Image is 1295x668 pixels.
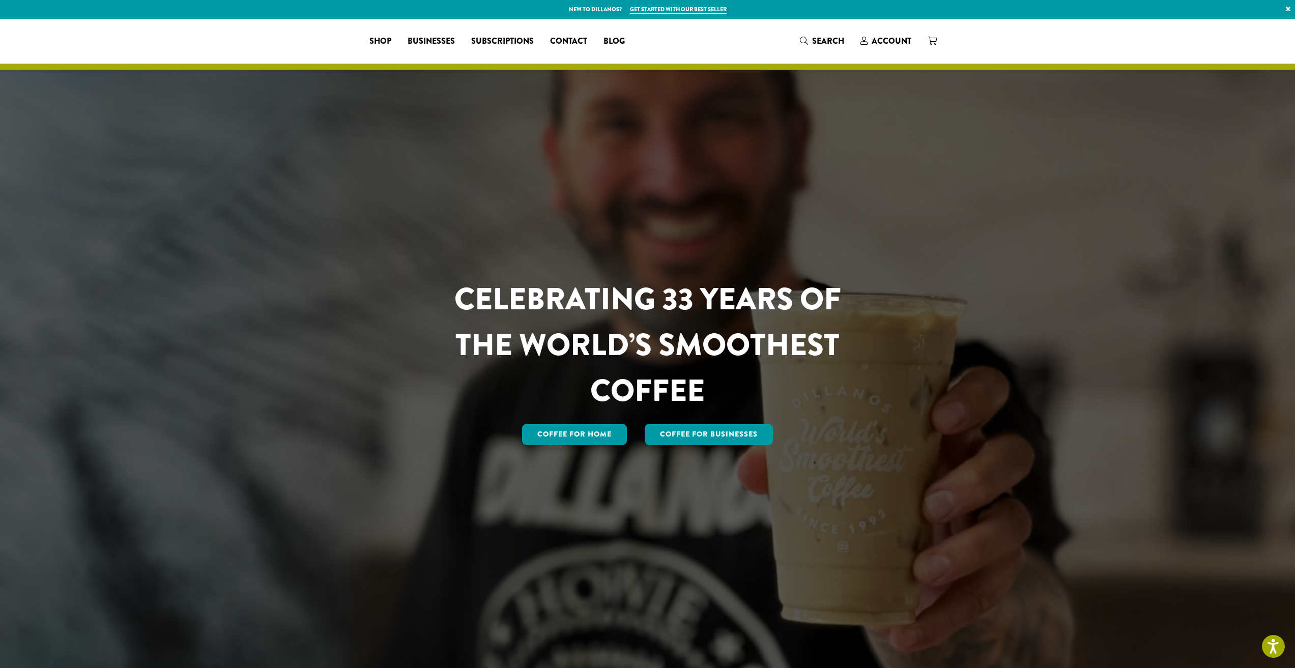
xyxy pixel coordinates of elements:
[792,33,852,49] a: Search
[630,5,727,14] a: Get started with our best seller
[424,276,871,414] h1: CELEBRATING 33 YEARS OF THE WORLD’S SMOOTHEST COFFEE
[361,33,399,49] a: Shop
[603,35,625,48] span: Blog
[812,35,844,47] span: Search
[522,424,627,445] a: Coffee for Home
[369,35,391,48] span: Shop
[471,35,534,48] span: Subscriptions
[645,424,773,445] a: Coffee For Businesses
[550,35,587,48] span: Contact
[872,35,911,47] span: Account
[408,35,455,48] span: Businesses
